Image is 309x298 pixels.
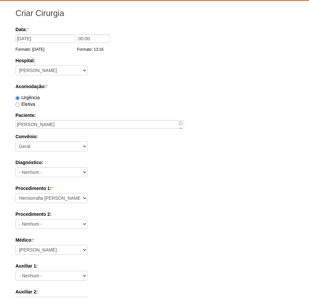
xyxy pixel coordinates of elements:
label: Procedimento 2: [15,211,294,217]
label: Data: [15,26,291,33]
label: Procedimento 1: [15,185,294,192]
label: Urgência [15,95,40,100]
span: Este campo é obrigatório. [51,186,53,191]
input: Urgência [15,96,20,100]
label: Auxiliar 2: [15,289,294,295]
div: Formato: [DATE] [15,46,77,53]
label: Auxiliar 1: [15,263,294,269]
label: Convênio: [15,133,294,140]
h1: Criar Cirurgia [15,9,294,17]
span: Este campo é obrigatório. [46,84,48,89]
input: Eletiva [15,102,20,107]
label: Acomodação: [15,83,294,90]
label: Paciente: [15,112,294,119]
span: Este campo é obrigatório. [33,237,34,243]
div: Formato: 13:16 [77,46,112,53]
label: Diagnóstico: [15,159,294,166]
label: Eletiva [15,102,35,107]
span: Este campo é obrigatório. [27,27,29,32]
label: Hospital: [15,57,294,64]
label: Médico: [15,237,294,243]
